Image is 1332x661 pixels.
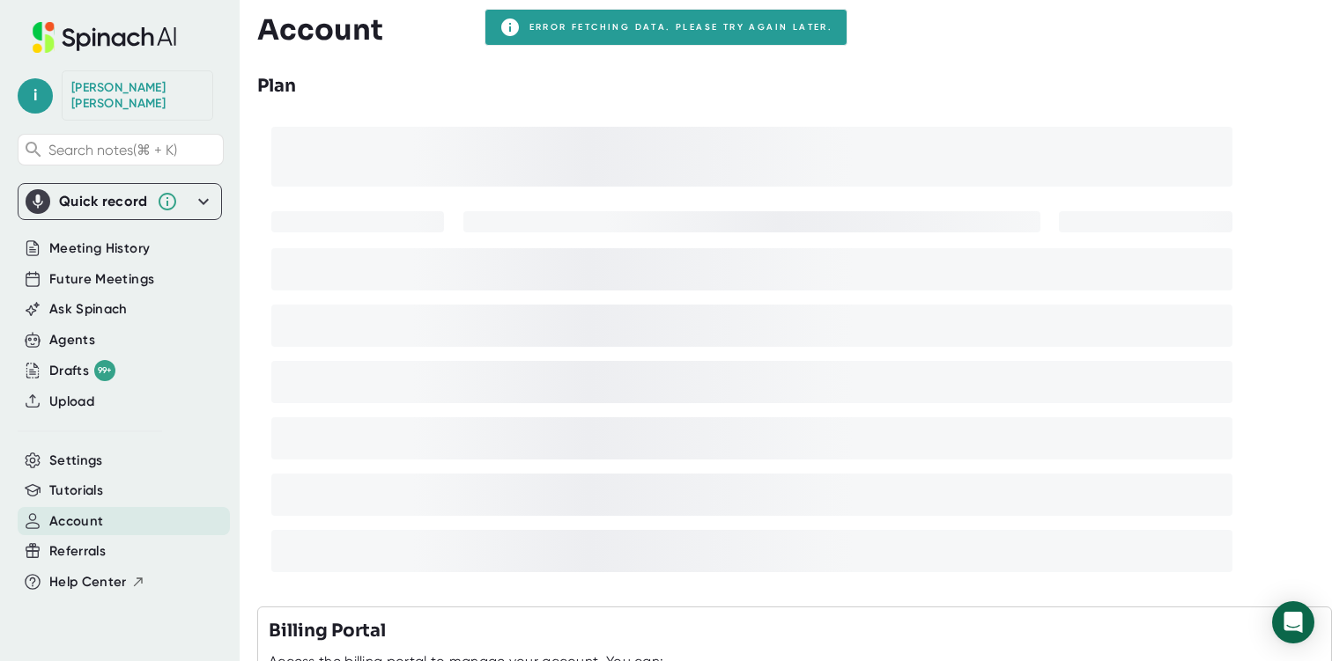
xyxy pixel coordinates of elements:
div: Quick record [26,184,214,219]
h3: Billing Portal [269,618,386,644]
button: Agents [49,330,95,350]
div: Drafts [49,360,115,381]
h3: Plan [257,73,296,99]
button: Help Center [49,572,145,592]
button: Upload [49,392,94,412]
button: Account [49,511,103,532]
button: Meeting History [49,239,150,259]
button: Referrals [49,541,106,562]
button: Tutorials [49,481,103,501]
div: Ivan Tadic [71,80,203,111]
button: Settings [49,451,103,471]
button: Future Meetings [49,269,154,290]
h3: Account [257,13,383,47]
span: i [18,78,53,114]
span: Search notes (⌘ + K) [48,142,177,158]
span: Help Center [49,572,127,592]
button: Ask Spinach [49,299,128,319]
div: Quick record [59,193,148,210]
button: Drafts 99+ [49,360,115,381]
div: Open Intercom Messenger [1272,601,1314,643]
div: 99+ [94,360,115,381]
